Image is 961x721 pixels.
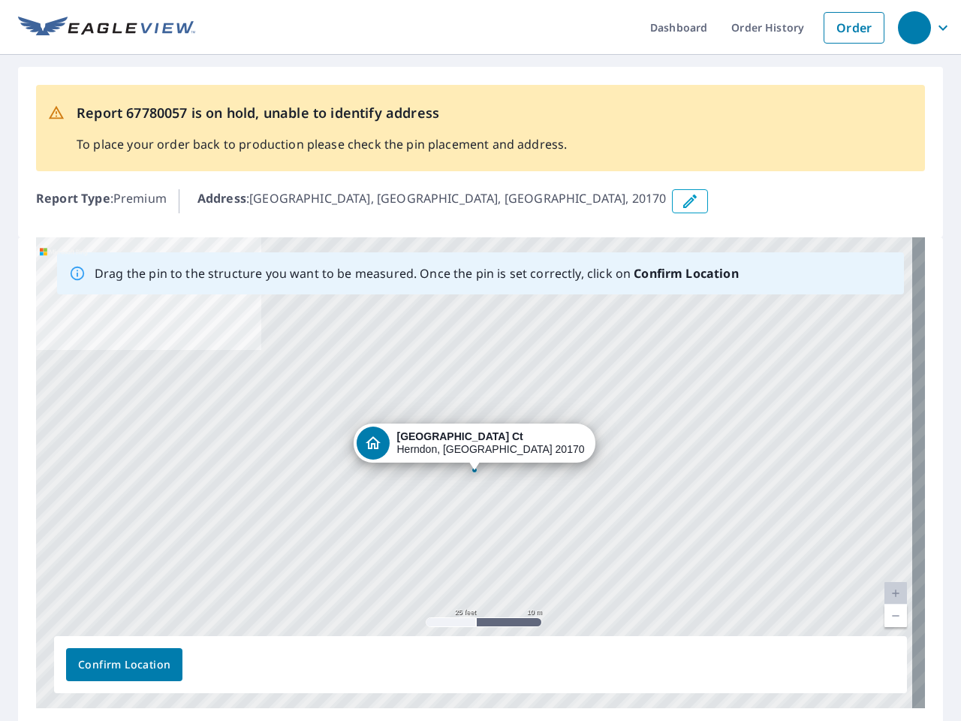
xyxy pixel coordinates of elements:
a: Current Level 20, Zoom In Disabled [884,582,907,605]
b: Report Type [36,190,110,207]
p: : Premium [36,189,167,213]
p: To place your order back to production please check the pin placement and address. [77,135,567,153]
div: Herndon, [GEOGRAPHIC_DATA] 20170 [396,430,584,456]
p: Report 67780057 is on hold, unable to identify address [77,103,567,123]
p: Drag the pin to the structure you want to be measured. Once the pin is set correctly, click on [95,264,739,282]
span: Confirm Location [78,656,170,674]
p: : [GEOGRAPHIC_DATA], [GEOGRAPHIC_DATA], [GEOGRAPHIC_DATA], 20170 [197,189,667,213]
a: Current Level 20, Zoom Out [884,605,907,627]
img: EV Logo [18,17,195,39]
a: Order [824,12,884,44]
b: Confirm Location [634,265,738,282]
strong: [GEOGRAPHIC_DATA] Ct [396,430,523,442]
b: Address [197,190,246,207]
button: Confirm Location [66,648,182,681]
div: Dropped pin, building 1, Residential property, Dulles Park Ct Herndon, VA 20170 [353,424,595,470]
